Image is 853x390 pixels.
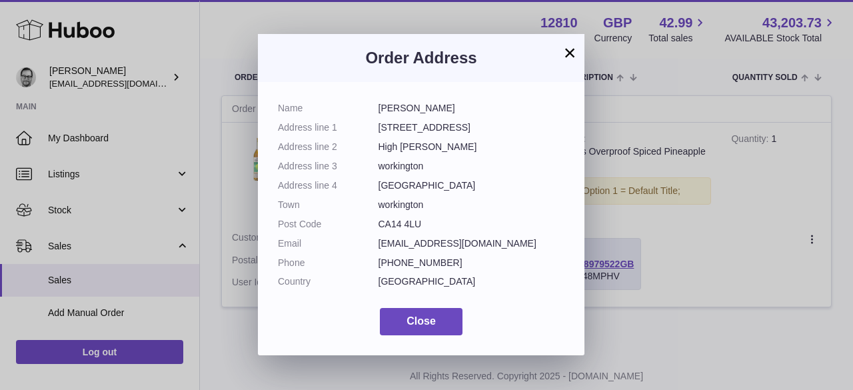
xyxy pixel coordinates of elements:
[379,199,565,211] dd: workington
[278,257,379,269] dt: Phone
[278,179,379,192] dt: Address line 4
[278,141,379,153] dt: Address line 2
[379,121,565,134] dd: [STREET_ADDRESS]
[379,179,565,192] dd: [GEOGRAPHIC_DATA]
[278,47,564,69] h3: Order Address
[379,257,565,269] dd: [PHONE_NUMBER]
[278,218,379,231] dt: Post Code
[379,275,565,288] dd: [GEOGRAPHIC_DATA]
[278,160,379,173] dt: Address line 3
[278,275,379,288] dt: Country
[407,315,436,327] span: Close
[380,308,462,335] button: Close
[562,45,578,61] button: ×
[379,237,565,250] dd: [EMAIL_ADDRESS][DOMAIN_NAME]
[379,218,565,231] dd: CA14 4LU
[379,102,565,115] dd: [PERSON_NAME]
[379,141,565,153] dd: High [PERSON_NAME]
[278,121,379,134] dt: Address line 1
[278,102,379,115] dt: Name
[278,237,379,250] dt: Email
[278,199,379,211] dt: Town
[379,160,565,173] dd: workington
